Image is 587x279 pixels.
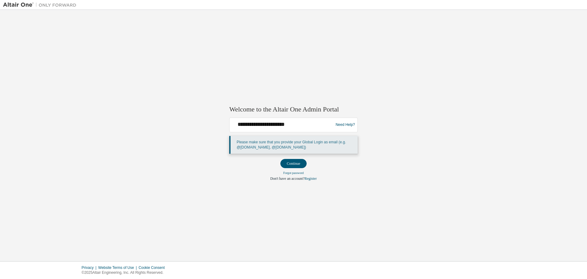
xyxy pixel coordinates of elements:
div: Website Terms of Use [98,265,138,270]
a: Register [305,176,317,181]
span: Don't have an account? [270,176,305,181]
div: Cookie Consent [138,265,168,270]
p: © 2025 Altair Engineering, Inc. All Rights Reserved. [82,270,168,275]
button: Continue [280,159,307,168]
div: Privacy [82,265,98,270]
h2: Welcome to the Altair One Admin Portal [229,105,358,114]
p: Please make sure that you provide your Global Login as email (e.g. @[DOMAIN_NAME], @[DOMAIN_NAME]) [237,140,353,150]
img: Altair One [3,2,79,8]
a: Forgot password [283,171,304,175]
